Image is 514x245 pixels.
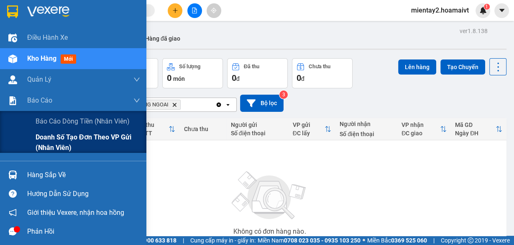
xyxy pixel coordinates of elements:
div: HTTT [137,130,169,137]
span: 0 [167,73,171,83]
button: Lên hàng [398,59,436,75]
img: logo-vxr [7,5,18,18]
img: warehouse-icon [8,75,17,84]
span: Báo cáo dòng tiền (nhân viên) [36,116,130,126]
div: VP nhận [401,121,440,128]
svg: Delete [172,102,177,107]
span: down [133,76,140,83]
div: Người nhận [340,121,393,127]
button: Bộ lọc [240,95,284,112]
button: Hàng đã giao [138,28,187,49]
span: Cung cấp máy in - giấy in: [190,236,256,245]
img: warehouse-icon [8,54,17,63]
svg: open [225,101,231,108]
span: đ [236,75,240,82]
svg: Clear all [215,101,222,108]
input: Selected HANG NGOAI. [182,101,183,109]
button: aim [207,3,221,18]
span: Miền Bắc [367,236,427,245]
span: aim [211,8,217,13]
span: 0 [297,73,301,83]
div: Người gửi [231,121,284,128]
span: Doanh số tạo đơn theo VP gửi (nhân viên) [36,132,140,153]
th: Toggle SortBy [397,118,451,140]
div: Số lượng [179,64,200,70]
button: file-add [187,3,202,18]
button: Chưa thu0đ [292,58,353,88]
div: Không có đơn hàng nào. [233,228,306,235]
span: copyright [468,237,473,243]
div: ĐC lấy [293,130,325,137]
sup: 3 [279,90,288,99]
span: HANG NGOAI, close by backspace [133,100,181,110]
button: caret-down [494,3,509,18]
div: ver 1.8.138 [460,26,488,36]
span: | [183,236,184,245]
span: down [133,97,140,104]
div: Ngày ĐH [455,130,496,137]
span: đ [301,75,304,82]
span: 1 [485,4,488,10]
img: warehouse-icon [8,170,17,179]
img: warehouse-icon [8,34,17,42]
span: HANG NGOAI [136,101,169,108]
div: Hàng sắp về [27,169,140,181]
div: VP gửi [293,121,325,128]
strong: 1900 633 818 [141,237,176,244]
th: Toggle SortBy [289,118,335,140]
img: solution-icon [8,96,17,105]
span: mientay2.hoamaivt [404,5,476,15]
sup: 1 [484,4,490,10]
span: 0 [232,73,236,83]
strong: 0708 023 035 - 0935 103 250 [284,237,361,244]
span: message [9,227,17,235]
button: Tạo Chuyến [440,59,485,75]
div: Đã thu [137,121,169,128]
span: file-add [192,8,197,13]
button: plus [168,3,182,18]
div: Số điện thoại [231,130,284,137]
span: caret-down [498,7,506,14]
span: Kho hàng [27,54,56,62]
span: notification [9,209,17,217]
span: Báo cáo [27,95,52,106]
div: Phản hồi [27,225,140,238]
th: Toggle SortBy [451,118,506,140]
span: Giới thiệu Vexere, nhận hoa hồng [27,207,124,218]
img: svg+xml;base64,PHN2ZyBjbGFzcz0ibGlzdC1wbHVnX19zdmciIHhtbG5zPSJodHRwOi8vd3d3LnczLm9yZy8yMDAwL3N2Zy... [228,166,311,225]
div: Chưa thu [184,126,222,132]
span: plus [172,8,178,13]
span: Miền Nam [258,236,361,245]
img: icon-new-feature [479,7,487,14]
div: Chưa thu [309,64,330,70]
span: Điều hành xe [27,32,68,43]
th: Toggle SortBy [133,118,179,140]
div: ĐC giao [401,130,440,137]
span: Quản Lý [27,74,51,85]
span: mới [61,54,76,64]
strong: 0369 525 060 [391,237,427,244]
span: món [173,75,185,82]
span: | [433,236,435,245]
button: Số lượng0món [162,58,223,88]
div: Mã GD [455,121,496,128]
span: ⚪️ [363,239,365,242]
div: Hướng dẫn sử dụng [27,188,140,200]
div: Số điện thoại [340,131,393,137]
div: Đã thu [244,64,259,70]
button: Đã thu0đ [227,58,288,88]
span: question-circle [9,190,17,198]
